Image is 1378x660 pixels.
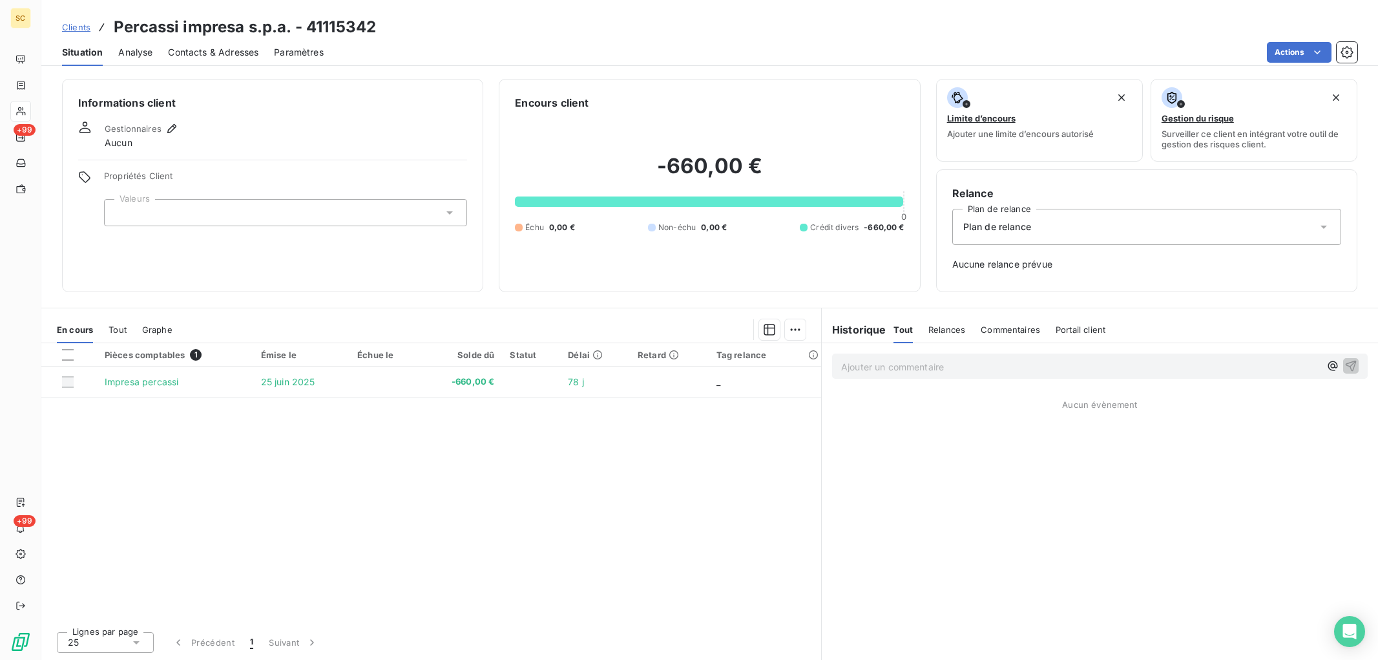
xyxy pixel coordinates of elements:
[1267,42,1331,63] button: Actions
[952,258,1341,271] span: Aucune relance prévue
[981,325,1040,335] span: Commentaires
[62,22,90,32] span: Clients
[864,222,904,233] span: -660,00 €
[104,171,467,189] span: Propriétés Client
[168,46,258,59] span: Contacts & Adresses
[1334,616,1365,647] div: Open Intercom Messenger
[936,79,1143,162] button: Limite d’encoursAjouter une limite d’encours autorisé
[78,95,467,111] h6: Informations client
[893,325,913,335] span: Tout
[429,376,494,389] span: -660,00 €
[901,211,906,222] span: 0
[1062,399,1137,410] span: Aucun évènement
[105,136,132,149] span: Aucun
[190,349,202,361] span: 1
[14,515,36,527] span: +99
[10,8,31,28] div: SC
[928,325,965,335] span: Relances
[62,21,90,34] a: Clients
[515,153,904,192] h2: -660,00 €
[1056,325,1105,335] span: Portail client
[638,350,701,360] div: Retard
[105,376,178,387] span: Impresa percassi
[10,632,31,652] img: Logo LeanPay
[118,46,152,59] span: Analyse
[1151,79,1357,162] button: Gestion du risqueSurveiller ce client en intégrant votre outil de gestion des risques client.
[947,113,1016,123] span: Limite d’encours
[525,222,544,233] span: Échu
[242,629,261,656] button: 1
[1162,113,1234,123] span: Gestion du risque
[810,222,859,233] span: Crédit divers
[947,129,1094,139] span: Ajouter une limite d’encours autorisé
[658,222,696,233] span: Non-échu
[701,222,727,233] span: 0,00 €
[274,46,324,59] span: Paramètres
[105,349,245,361] div: Pièces comptables
[716,350,813,360] div: Tag relance
[1162,129,1346,149] span: Surveiller ce client en intégrant votre outil de gestion des risques client.
[549,222,575,233] span: 0,00 €
[105,123,162,134] span: Gestionnaires
[261,350,342,360] div: Émise le
[510,350,552,360] div: Statut
[114,16,376,39] h3: Percassi impresa s.p.a. - 41115342
[568,376,584,387] span: 78 j
[115,207,125,218] input: Ajouter une valeur
[261,376,315,387] span: 25 juin 2025
[142,325,172,335] span: Graphe
[250,636,253,649] span: 1
[357,350,413,360] div: Échue le
[568,350,622,360] div: Délai
[822,322,886,337] h6: Historique
[68,636,79,649] span: 25
[952,186,1341,201] h6: Relance
[429,350,494,360] div: Solde dû
[716,376,720,387] span: _
[963,220,1031,233] span: Plan de relance
[109,325,127,335] span: Tout
[57,325,93,335] span: En cours
[261,629,326,656] button: Suivant
[164,629,242,656] button: Précédent
[515,95,589,111] h6: Encours client
[14,124,36,136] span: +99
[62,46,103,59] span: Situation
